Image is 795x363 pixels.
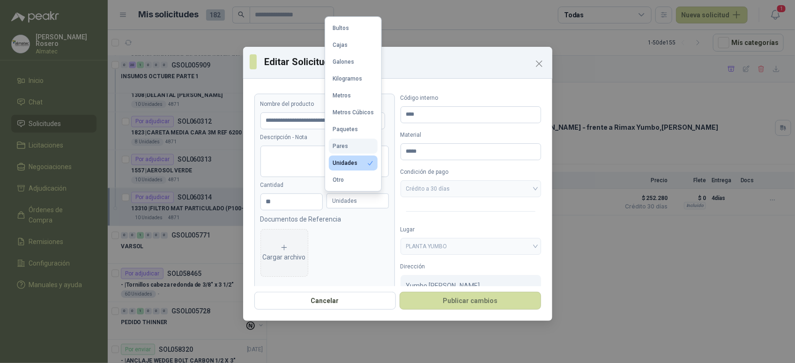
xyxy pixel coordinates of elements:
button: Otro [329,172,378,187]
label: Condición de pago [401,168,541,177]
button: Close [532,56,547,71]
div: Unidades [327,193,389,208]
p: Documentos de Referencia [260,214,389,224]
label: Dirección [401,262,541,271]
label: Material [401,131,541,140]
label: Cantidad [260,181,323,190]
div: Kilogramos [333,75,362,82]
button: Galones [329,54,378,69]
div: Metros Cúbicos [333,109,374,116]
div: Unidades [333,160,357,166]
button: Metros [329,88,378,103]
button: Kilogramos [329,71,378,86]
span: PLANTA YUMBO [406,239,535,253]
div: Metros [333,92,351,99]
div: Cajas [333,42,348,48]
button: Unidades [329,156,378,170]
div: Cargar archivo [263,244,306,262]
div: Galones [333,59,354,65]
label: Descripción - Nota [260,133,389,142]
button: Cajas [329,37,378,52]
button: Metros Cúbicos [329,105,378,120]
div: Otro [333,177,344,183]
label: Nombre del producto [260,100,389,109]
div: Bultos [333,25,349,31]
button: Bultos [329,21,378,36]
div: Pares [333,143,348,149]
button: Paquetes [329,122,378,137]
label: Código interno [401,94,541,103]
button: Publicar cambios [400,292,541,310]
h3: Editar Solicitud [264,55,546,69]
span: Crédito a 30 días [406,182,535,196]
div: Paquetes [333,126,358,133]
div: Yumbo , [PERSON_NAME][GEOGRAPHIC_DATA] [401,275,541,327]
button: Cancelar [254,292,396,310]
button: Pares [329,139,378,154]
label: Lugar [401,225,541,234]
